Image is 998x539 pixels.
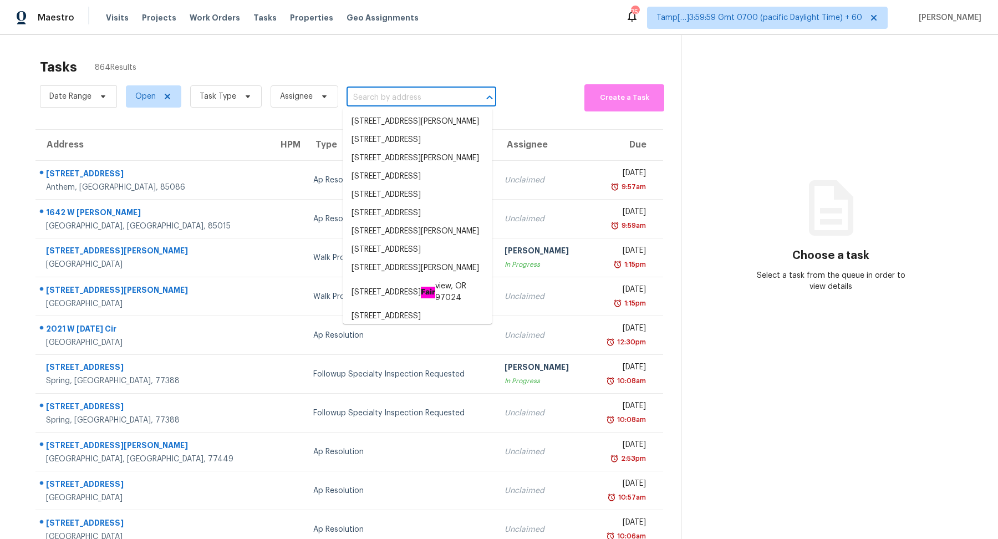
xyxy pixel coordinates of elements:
[505,330,579,341] div: Unclaimed
[656,12,862,23] span: Tamp[…]3:59:59 Gmt 0700 (pacific Daylight Time) + 60
[46,221,261,232] div: [GEOGRAPHIC_DATA], [GEOGRAPHIC_DATA], 85015
[619,181,646,192] div: 9:57am
[46,454,261,465] div: [GEOGRAPHIC_DATA], [GEOGRAPHIC_DATA], 77449
[46,362,261,375] div: [STREET_ADDRESS]
[106,12,129,23] span: Visits
[613,259,622,270] img: Overdue Alarm Icon
[597,439,646,453] div: [DATE]
[313,330,487,341] div: Ap Resolution
[619,453,646,464] div: 2:53pm
[343,277,492,307] li: [STREET_ADDRESS] view, OR 97024
[619,220,646,231] div: 9:59am
[135,91,156,102] span: Open
[46,415,261,426] div: Spring, [GEOGRAPHIC_DATA], 77388
[142,12,176,23] span: Projects
[313,446,487,457] div: Ap Resolution
[313,485,487,496] div: Ap Resolution
[46,207,261,221] div: 1642 W [PERSON_NAME]
[606,414,615,425] img: Overdue Alarm Icon
[46,517,261,531] div: [STREET_ADDRESS]
[313,252,487,263] div: Walk Proposed
[615,414,646,425] div: 10:08am
[505,291,579,302] div: Unclaimed
[597,400,646,414] div: [DATE]
[46,168,261,182] div: [STREET_ADDRESS]
[347,89,465,106] input: Search by address
[597,517,646,531] div: [DATE]
[343,241,492,259] li: [STREET_ADDRESS]
[588,130,663,161] th: Due
[313,291,487,302] div: Walk Proposed
[46,259,261,270] div: [GEOGRAPHIC_DATA]
[597,323,646,337] div: [DATE]
[631,7,639,18] div: 754
[590,91,659,104] span: Create a Task
[607,492,616,503] img: Overdue Alarm Icon
[280,91,313,102] span: Assignee
[597,206,646,220] div: [DATE]
[597,284,646,298] div: [DATE]
[200,91,236,102] span: Task Type
[613,298,622,309] img: Overdue Alarm Icon
[421,287,435,298] ah_el_jm_1744357264141: Fair
[505,362,579,375] div: [PERSON_NAME]
[610,181,619,192] img: Overdue Alarm Icon
[610,220,619,231] img: Overdue Alarm Icon
[46,284,261,298] div: [STREET_ADDRESS][PERSON_NAME]
[505,408,579,419] div: Unclaimed
[597,478,646,492] div: [DATE]
[343,259,492,277] li: [STREET_ADDRESS][PERSON_NAME]
[597,245,646,259] div: [DATE]
[584,84,664,111] button: Create a Task
[505,524,579,535] div: Unclaimed
[46,492,261,504] div: [GEOGRAPHIC_DATA]
[313,175,487,186] div: Ap Resolution
[343,131,492,149] li: [STREET_ADDRESS]
[616,492,646,503] div: 10:57am
[35,130,269,161] th: Address
[914,12,981,23] span: [PERSON_NAME]
[615,375,646,387] div: 10:08am
[343,167,492,186] li: [STREET_ADDRESS]
[95,62,136,73] span: 864 Results
[792,250,869,261] h3: Choose a task
[313,408,487,419] div: Followup Specialty Inspection Requested
[40,62,77,73] h2: Tasks
[313,369,487,380] div: Followup Specialty Inspection Requested
[505,245,579,259] div: [PERSON_NAME]
[343,204,492,222] li: [STREET_ADDRESS]
[505,375,579,387] div: In Progress
[606,337,615,348] img: Overdue Alarm Icon
[304,130,496,161] th: Type
[313,524,487,535] div: Ap Resolution
[505,213,579,225] div: Unclaimed
[46,182,261,193] div: Anthem, [GEOGRAPHIC_DATA], 85086
[622,259,646,270] div: 1:15pm
[46,298,261,309] div: [GEOGRAPHIC_DATA]
[347,12,419,23] span: Geo Assignments
[343,307,492,326] li: [STREET_ADDRESS]
[253,14,277,22] span: Tasks
[343,186,492,204] li: [STREET_ADDRESS]
[597,167,646,181] div: [DATE]
[606,375,615,387] img: Overdue Alarm Icon
[756,270,906,292] div: Select a task from the queue in order to view details
[505,485,579,496] div: Unclaimed
[190,12,240,23] span: Work Orders
[343,222,492,241] li: [STREET_ADDRESS][PERSON_NAME]
[505,175,579,186] div: Unclaimed
[313,213,487,225] div: Ap Resolution
[46,401,261,415] div: [STREET_ADDRESS]
[46,440,261,454] div: [STREET_ADDRESS][PERSON_NAME]
[269,130,304,161] th: HPM
[615,337,646,348] div: 12:30pm
[343,113,492,131] li: [STREET_ADDRESS][PERSON_NAME]
[505,446,579,457] div: Unclaimed
[46,375,261,387] div: Spring, [GEOGRAPHIC_DATA], 77388
[505,259,579,270] div: In Progress
[38,12,74,23] span: Maestro
[482,90,497,105] button: Close
[46,323,261,337] div: 2021 W [DATE] Cir
[597,362,646,375] div: [DATE]
[46,479,261,492] div: [STREET_ADDRESS]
